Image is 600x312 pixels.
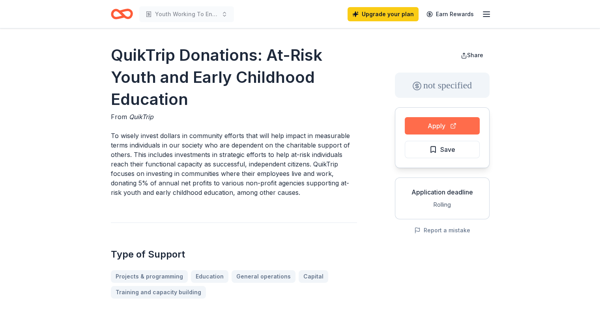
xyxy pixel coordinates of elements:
[405,117,480,135] button: Apply
[348,7,419,21] a: Upgrade your plan
[111,286,206,299] a: Training and capacity building
[467,52,483,58] span: Share
[111,131,357,197] p: To wisely invest dollars in community efforts that will help impact in measurable terms individua...
[405,141,480,158] button: Save
[454,47,490,63] button: Share
[440,144,455,155] span: Save
[155,9,218,19] span: Youth Working To End Hungry
[402,200,483,209] div: Rolling
[414,226,470,235] button: Report a mistake
[232,270,295,283] a: General operations
[139,6,234,22] button: Youth Working To End Hungry
[422,7,479,21] a: Earn Rewards
[111,44,357,110] h1: QuikTrip Donations: At-Risk Youth and Early Childhood Education
[395,73,490,98] div: not specified
[299,270,328,283] a: Capital
[111,248,357,261] h2: Type of Support
[111,270,188,283] a: Projects & programming
[191,270,228,283] a: Education
[402,187,483,197] div: Application deadline
[111,112,357,121] div: From
[111,5,133,23] a: Home
[129,113,153,121] span: QuikTrip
